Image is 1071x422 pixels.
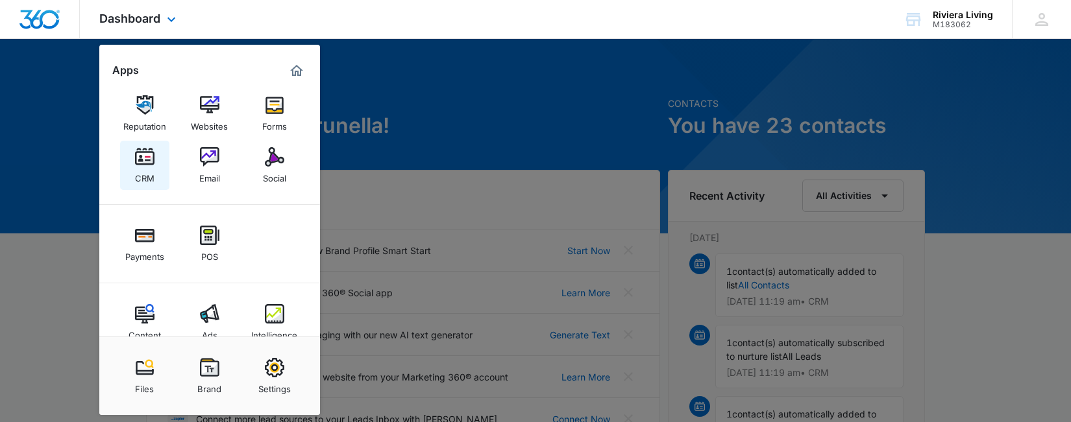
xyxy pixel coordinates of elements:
a: Files [120,351,169,401]
a: Ads [185,298,234,347]
a: Brand [185,351,234,401]
div: Intelligence [251,323,297,340]
div: account name [933,10,993,20]
div: Email [199,167,220,183]
a: POS [185,219,234,268]
a: Websites [185,89,234,138]
h2: Apps [112,64,139,76]
a: Intelligence [250,298,299,347]
a: Content [120,298,169,347]
div: Settings [258,377,291,394]
div: Forms [262,115,287,132]
div: Ads [202,323,217,340]
span: Dashboard [99,12,160,25]
a: CRM [120,141,169,190]
a: Marketing 360® Dashboard [286,60,307,81]
a: Reputation [120,89,169,138]
div: Content [129,323,161,340]
div: account id [933,20,993,29]
div: CRM [135,167,154,183]
div: Brand [197,377,221,394]
a: Email [185,141,234,190]
a: Forms [250,89,299,138]
div: Payments [125,245,164,262]
a: Social [250,141,299,190]
div: Reputation [123,115,166,132]
a: Settings [250,351,299,401]
div: Files [135,377,154,394]
div: Websites [191,115,228,132]
div: POS [201,245,218,262]
div: Social [263,167,286,183]
a: Payments [120,219,169,268]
